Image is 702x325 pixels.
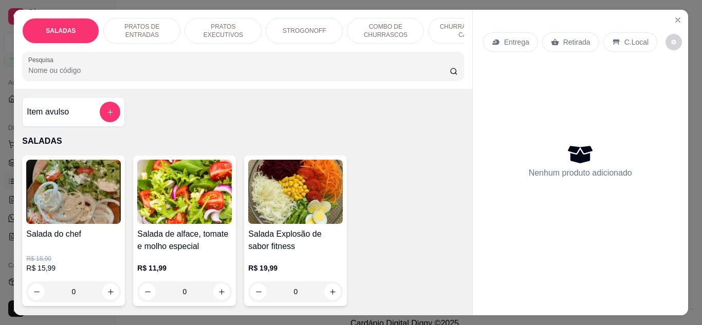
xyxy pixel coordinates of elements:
p: Retirada [563,37,590,47]
p: SALADAS [46,27,76,35]
p: R$ 11,99 [137,263,232,273]
h4: Item avulso [27,106,69,118]
p: Nenhum produto adicionado [529,167,632,179]
p: SALADAS [22,135,464,147]
img: product-image [26,160,121,224]
h4: Salada de alface, tomate e molho especial [137,228,232,253]
label: Pesquisa [28,55,57,64]
p: PRATOS DE ENTRADAS [112,23,172,39]
button: decrease-product-quantity [139,283,156,300]
p: Entrega [504,37,529,47]
button: decrease-product-quantity [250,283,267,300]
img: product-image [248,160,343,224]
p: COMBO DE CHURRASCOS [356,23,415,39]
p: R$ 19,99 [248,263,343,273]
input: Pesquisa [28,65,450,75]
p: C.Local [624,37,649,47]
h4: Salada do chef [26,228,121,240]
button: Close [670,12,686,28]
button: increase-product-quantity [324,283,341,300]
p: R$ 18,90 [26,255,121,263]
button: add-separate-item [100,102,120,122]
img: product-image [137,160,232,224]
p: PRATOS EXECUTIVOS [193,23,253,39]
p: STROGONOFF [283,27,326,35]
button: decrease-product-quantity [28,283,45,300]
button: decrease-product-quantity [666,34,682,50]
p: R$ 15,99 [26,263,121,273]
button: increase-product-quantity [213,283,230,300]
h4: Salada Explosão de sabor fitness [248,228,343,253]
button: increase-product-quantity [102,283,119,300]
p: CHURRASCOS DA CASA [437,23,496,39]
